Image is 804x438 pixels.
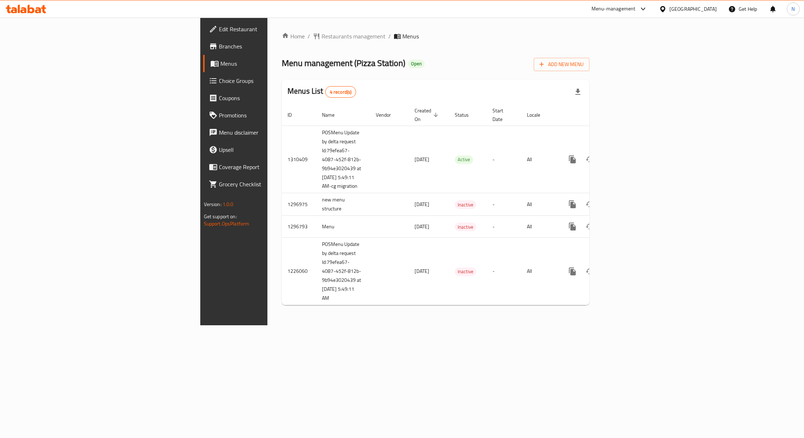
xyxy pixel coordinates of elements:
span: [DATE] [415,222,429,231]
a: Coupons [203,89,335,107]
td: POSMenu Update by delta request Id:79efea67-4087-452f-812b-9b94e3020439 at [DATE] 5:49:11 AM [316,238,370,305]
td: All [521,126,558,193]
td: Menu [316,216,370,238]
span: Created On [415,106,440,124]
span: Inactive [455,267,476,276]
span: Locale [527,111,550,119]
table: enhanced table [282,104,639,306]
a: Choice Groups [203,72,335,89]
td: - [487,216,521,238]
td: - [487,126,521,193]
span: Get support on: [204,212,237,221]
span: Upsell [219,145,329,154]
a: Coverage Report [203,158,335,176]
span: 4 record(s) [326,89,356,95]
div: Total records count [325,86,356,98]
span: Edit Restaurant [219,25,329,33]
td: new menu structure [316,193,370,216]
a: Branches [203,38,335,55]
td: - [487,193,521,216]
span: Vendor [376,111,400,119]
span: Start Date [492,106,513,124]
button: Change Status [581,151,598,168]
a: Grocery Checklist [203,176,335,193]
span: N [791,5,795,13]
span: ID [288,111,301,119]
div: Open [408,60,425,68]
button: Change Status [581,218,598,235]
span: Promotions [219,111,329,120]
span: Coverage Report [219,163,329,171]
span: Choice Groups [219,76,329,85]
button: more [564,151,581,168]
h2: Menus List [288,86,356,98]
td: All [521,193,558,216]
a: Upsell [203,141,335,158]
a: Edit Restaurant [203,20,335,38]
span: Status [455,111,478,119]
span: [DATE] [415,200,429,209]
span: Menus [220,59,329,68]
button: Add New Menu [534,58,589,71]
a: Menus [203,55,335,72]
span: Version: [204,200,221,209]
a: Restaurants management [313,32,385,41]
div: Menu-management [592,5,636,13]
a: Support.OpsPlatform [204,219,249,228]
span: Grocery Checklist [219,180,329,188]
td: - [487,238,521,305]
a: Menu disclaimer [203,124,335,141]
td: All [521,238,558,305]
div: Inactive [455,200,476,209]
span: Add New Menu [539,60,584,69]
div: [GEOGRAPHIC_DATA] [669,5,717,13]
th: Actions [558,104,639,126]
nav: breadcrumb [282,32,589,41]
span: [DATE] [415,266,429,276]
span: Menu disclaimer [219,128,329,137]
td: POSMenu Update by delta request Id:79efea67-4087-452f-812b-9b94e3020439 at [DATE] 5:49:11 AM-cg m... [316,126,370,193]
button: Change Status [581,263,598,280]
span: Open [408,61,425,67]
span: Inactive [455,201,476,209]
span: Menus [402,32,419,41]
span: Inactive [455,223,476,231]
button: more [564,263,581,280]
span: 1.0.0 [223,200,234,209]
td: All [521,216,558,238]
a: Promotions [203,107,335,124]
button: more [564,196,581,213]
li: / [388,32,391,41]
span: Menu management ( Pizza Station ) [282,55,405,71]
span: Active [455,155,473,164]
span: Name [322,111,344,119]
span: Restaurants management [322,32,385,41]
span: Coupons [219,94,329,102]
span: Branches [219,42,329,51]
button: more [564,218,581,235]
button: Change Status [581,196,598,213]
span: [DATE] [415,155,429,164]
div: Export file [569,83,586,101]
